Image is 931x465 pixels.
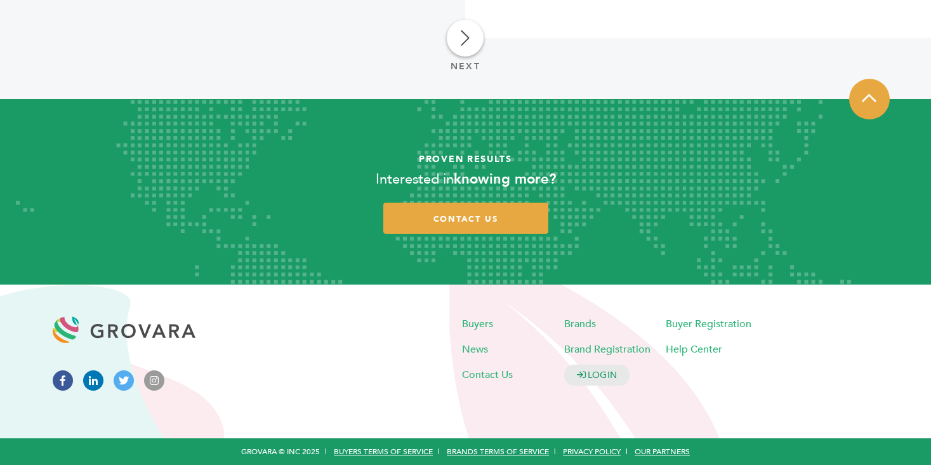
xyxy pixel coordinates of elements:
[447,447,549,457] a: Brands Terms of Service
[666,317,751,331] a: Buyer Registration
[462,342,488,356] a: News
[334,447,433,457] a: Buyers Terms of Service
[462,368,513,382] a: Contact Us
[666,342,722,356] a: Help Center
[433,446,445,457] span: |
[462,317,493,331] a: Buyers
[433,213,498,225] span: contact us
[549,446,561,457] span: |
[320,446,332,457] span: |
[383,203,548,234] a: contact us
[564,342,650,356] a: Brand Registration
[621,446,633,457] span: |
[635,447,690,457] a: Our Partners
[563,447,621,457] a: Privacy Policy
[564,317,596,331] a: Brands
[564,365,630,386] a: LOGIN
[376,170,454,189] span: Interested in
